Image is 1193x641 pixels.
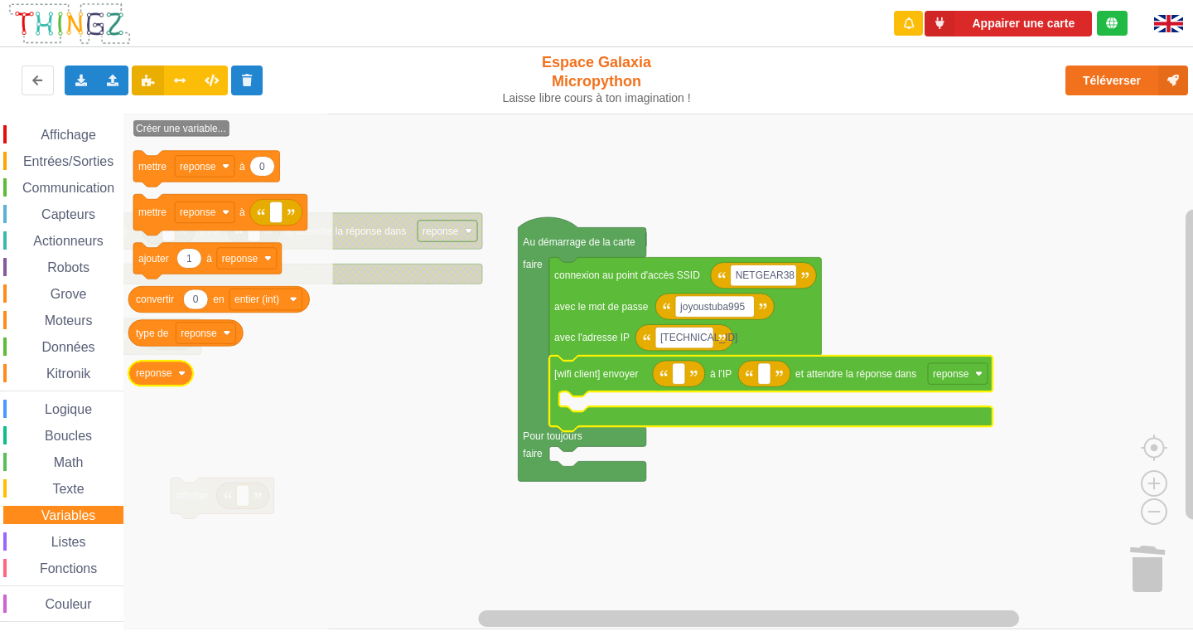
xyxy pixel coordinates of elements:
text: reponse [136,367,172,379]
text: 0 [259,161,265,172]
text: reponse [180,161,216,172]
img: thingz_logo.png [7,2,132,46]
span: Communication [20,181,117,195]
text: convertir [136,294,174,305]
text: reponse [933,368,969,380]
span: Texte [50,482,86,496]
img: gb.png [1154,15,1183,32]
text: à [239,161,245,172]
div: Laisse libre cours à ton imagination ! [495,91,698,105]
span: Math [51,455,86,469]
text: [TECHNICAL_ID] [660,332,737,343]
span: Couleur [43,597,94,611]
text: et attendre la réponse dans [795,368,916,380]
text: 0 [193,294,199,305]
text: NETGEAR38 [736,270,795,281]
span: Fonctions [37,561,99,575]
text: entier (int) [234,294,279,305]
span: Données [40,340,98,354]
text: Créer une variable... [136,123,226,134]
span: Affichage [38,128,98,142]
span: Moteurs [42,313,95,328]
span: Boucles [42,429,94,443]
span: Actionneurs [31,234,106,248]
text: à [239,206,245,218]
text: faire [523,448,543,459]
text: à [206,253,212,265]
text: faire [523,259,543,270]
button: Appairer une carte [925,11,1092,36]
div: Espace Galaxia Micropython [495,53,698,105]
text: reponse [222,253,258,265]
span: Variables [39,508,99,522]
text: [wifi client] envoyer [554,368,638,380]
span: Kitronik [44,367,93,381]
text: à l'IP [710,368,732,380]
text: avec l'adresse IP [554,332,630,343]
text: connexion au point d'accès SSID [554,270,700,281]
span: Grove [48,287,89,301]
text: ajouter [138,253,169,265]
span: Logique [42,402,94,416]
span: Listes [49,535,89,549]
text: 1 [186,253,192,265]
text: reponse [423,226,459,237]
text: en [213,294,224,305]
text: mettre [138,161,167,172]
span: Robots [45,260,92,274]
div: Tu es connecté au serveur de création de Thingz [1097,11,1128,36]
span: Entrées/Sorties [21,154,116,168]
text: Pour toujours [523,430,582,442]
text: type de [136,328,169,339]
text: Au démarrage de la carte [523,236,635,248]
button: Téléverser [1065,66,1188,95]
text: joyoustuba995 [679,301,745,313]
text: reponse [181,328,217,339]
text: mettre [138,206,167,218]
text: et attendre la réponse dans [285,226,406,237]
text: avec le mot de passe [554,301,649,313]
span: Capteurs [39,207,98,221]
text: reponse [180,206,216,218]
